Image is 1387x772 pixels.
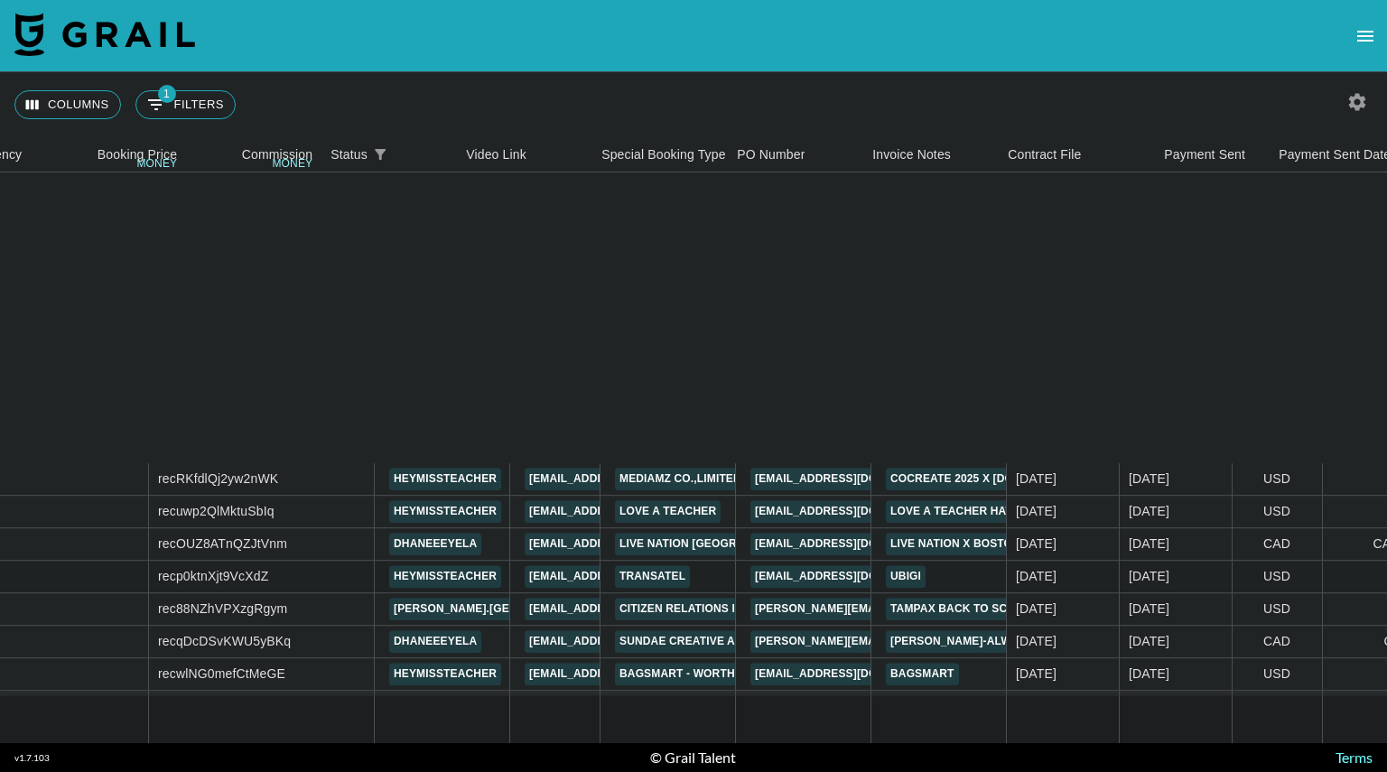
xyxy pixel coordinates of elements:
[1016,568,1057,586] div: 02/07/2025
[886,500,1062,523] a: Love A Teacher Hat Promo
[1233,593,1323,626] div: USD
[158,85,176,103] span: 1
[525,500,727,523] a: [EMAIL_ADDRESS][DOMAIN_NAME]
[886,630,1226,653] a: [PERSON_NAME]-ALWAYSON-JULY25-001 x @dhaneeeyela
[525,598,727,620] a: [EMAIL_ADDRESS][DOMAIN_NAME]
[457,137,592,172] div: Video Link
[592,137,728,172] div: Special Booking Type
[737,137,805,172] div: PO Number
[1233,463,1323,496] div: USD
[615,598,759,620] a: Citizen Relations Inc.
[9,693,34,719] button: hide children
[1008,137,1081,172] div: Contract File
[393,142,418,167] button: Sort
[1129,568,1169,586] div: Jul '25
[368,142,393,167] button: Show filters
[872,137,951,172] div: Invoice Notes
[158,633,291,651] div: recqDcDSvKWU5yBKq
[14,13,195,56] img: Grail Talent
[1016,665,1057,684] div: 14/07/2025
[886,598,1043,620] a: Tampax Back to School
[886,565,926,588] a: Ubigi
[999,137,1134,172] div: Contract File
[750,663,953,685] a: [EMAIL_ADDRESS][DOMAIN_NAME]
[389,533,481,555] a: dhaneeeyela
[158,568,268,586] div: recp0ktnXjt9VcXdZ
[389,663,501,685] a: heymissteacher
[1016,470,1057,488] div: 04/07/2025
[750,630,1045,653] a: [PERSON_NAME][EMAIL_ADDRESS][DOMAIN_NAME]
[615,500,721,523] a: Love A Teacher
[1129,535,1169,553] div: Jul '25
[1016,600,1057,619] div: 10/07/2025
[242,137,313,172] div: Commission
[14,90,121,119] button: Select columns
[389,565,501,588] a: heymissteacher
[750,565,953,588] a: [EMAIL_ADDRESS][DOMAIN_NAME]
[615,565,690,588] a: Transatel
[158,470,278,488] div: recRKfdlQj2yw2nWK
[615,533,815,555] a: Live Nation [GEOGRAPHIC_DATA]
[1129,633,1169,651] div: Jul '25
[1233,658,1323,691] div: USD
[368,142,393,167] div: 1 active filter
[525,663,727,685] a: [EMAIL_ADDRESS][DOMAIN_NAME]
[1129,470,1169,488] div: Jul '25
[525,630,727,653] a: [EMAIL_ADDRESS][DOMAIN_NAME]
[728,137,863,172] div: PO Number
[158,600,287,619] div: rec88NZhVPXzgRgym
[1129,503,1169,521] div: Jul '25
[525,533,727,555] a: [EMAIL_ADDRESS][DOMAIN_NAME]
[158,535,287,553] div: recOUZ8ATnQZJtVnm
[1233,496,1323,528] div: USD
[1233,528,1323,561] div: CAD
[750,598,1045,620] a: [PERSON_NAME][EMAIL_ADDRESS][DOMAIN_NAME]
[14,752,50,764] div: v 1.7.103
[1016,633,1057,651] div: 03/07/2025
[1016,503,1057,521] div: 09/07/2025
[863,137,999,172] div: Invoice Notes
[525,565,727,588] a: [EMAIL_ADDRESS][DOMAIN_NAME]
[389,468,501,490] a: heymissteacher
[136,158,177,169] div: money
[1336,749,1373,766] a: Terms
[615,468,746,490] a: MEDIAMZ CO.,LIMITED
[601,137,725,172] div: Special Booking Type
[389,598,612,620] a: [PERSON_NAME].[GEOGRAPHIC_DATA]
[158,665,285,684] div: recwlNG0mefCtMeGE
[650,749,736,767] div: © Grail Talent
[750,500,953,523] a: [EMAIL_ADDRESS][DOMAIN_NAME]
[158,503,275,521] div: recuwp2QlMktuSbIq
[525,468,727,490] a: [EMAIL_ADDRESS][DOMAIN_NAME]
[1134,137,1270,172] div: Payment Sent
[466,137,526,172] div: Video Link
[1129,665,1169,684] div: Jul '25
[615,663,905,685] a: Bagsmart - WORTHFIND INTERNATIONAL LIMITED
[389,500,501,523] a: heymissteacher
[615,630,908,653] a: Sundae Creative Agency ([GEOGRAPHIC_DATA])
[272,158,312,169] div: money
[750,533,953,555] a: [EMAIL_ADDRESS][DOMAIN_NAME]
[98,137,177,172] div: Booking Price
[1233,561,1323,593] div: USD
[1129,600,1169,619] div: Jul '25
[1233,626,1323,658] div: CAD
[750,468,953,490] a: [EMAIL_ADDRESS][DOMAIN_NAME]
[135,90,236,119] button: Show filters
[330,137,368,172] div: Status
[1164,137,1245,172] div: Payment Sent
[389,630,481,653] a: dhaneeeyela
[1016,535,1057,553] div: 18/07/2025
[1347,18,1383,54] button: open drawer
[886,468,1088,490] a: CoCreate 2025 x [DOMAIN_NAME]
[321,137,457,172] div: Status
[886,663,959,685] a: Bagsmart
[886,533,1167,555] a: Live Nation x Boston Pizza & [PERSON_NAME]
